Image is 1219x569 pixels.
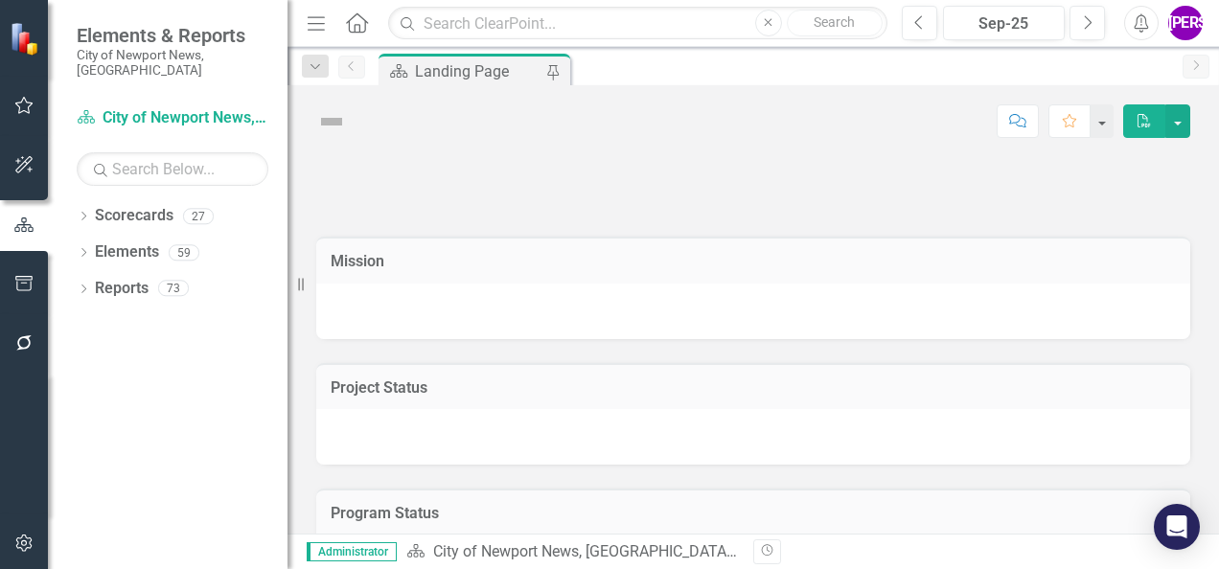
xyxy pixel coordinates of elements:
[77,47,268,79] small: City of Newport News, [GEOGRAPHIC_DATA]
[95,278,149,300] a: Reports
[331,505,1176,522] h3: Program Status
[433,542,737,560] a: City of Newport News, [GEOGRAPHIC_DATA]
[77,107,268,129] a: City of Newport News, [GEOGRAPHIC_DATA]
[316,106,347,137] img: Not Defined
[307,542,397,561] span: Administrator
[95,205,173,227] a: Scorecards
[388,7,887,40] input: Search ClearPoint...
[950,12,1058,35] div: Sep-25
[787,10,883,36] button: Search
[95,241,159,263] a: Elements
[814,14,855,30] span: Search
[1168,6,1203,40] button: [PERSON_NAME]
[10,21,43,55] img: ClearPoint Strategy
[331,379,1176,397] h3: Project Status
[183,208,214,224] div: 27
[1154,504,1200,550] div: Open Intercom Messenger
[77,152,268,186] input: Search Below...
[943,6,1065,40] button: Sep-25
[158,281,189,297] div: 73
[738,542,832,560] div: Landing Page
[77,24,268,47] span: Elements & Reports
[415,59,541,83] div: Landing Page
[169,244,199,261] div: 59
[331,253,1176,270] h3: Mission
[406,541,739,563] div: »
